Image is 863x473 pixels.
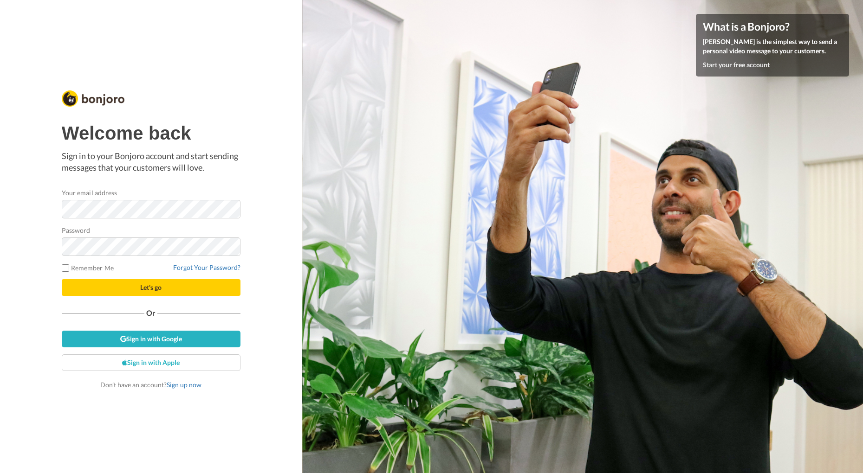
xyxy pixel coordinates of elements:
[173,263,240,271] a: Forgot Your Password?
[62,188,117,198] label: Your email address
[62,264,69,272] input: Remember Me
[140,283,162,291] span: Let's go
[62,123,240,143] h1: Welcome back
[167,381,201,389] a: Sign up now
[62,225,91,235] label: Password
[703,61,770,69] a: Start your free account
[144,310,157,316] span: Or
[62,263,114,273] label: Remember Me
[62,354,240,371] a: Sign in with Apple
[100,381,201,389] span: Don’t have an account?
[62,150,240,174] p: Sign in to your Bonjoro account and start sending messages that your customers will love.
[703,37,842,56] p: [PERSON_NAME] is the simplest way to send a personal video message to your customers.
[62,331,240,347] a: Sign in with Google
[62,279,240,296] button: Let's go
[703,21,842,32] h4: What is a Bonjoro?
